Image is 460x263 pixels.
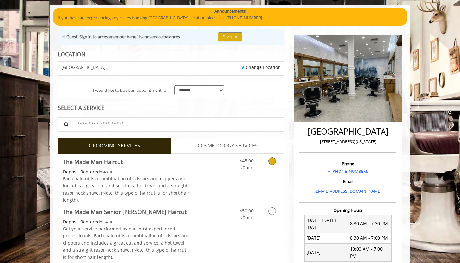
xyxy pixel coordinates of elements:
p: Get your service performed by our most experienced professionals. Each haircut is a combination o... [63,225,190,261]
span: This service needs some Advance to be paid before we block your appointment [63,169,101,175]
td: 8:30 AM - 7:30 PM [348,215,392,233]
b: member benefits [110,34,142,40]
div: $48.00 [63,168,190,175]
button: Sign In [218,32,242,41]
span: 20min [240,215,254,221]
td: [DATE] [DATE] [DATE] [304,215,348,233]
a: [EMAIL_ADDRESS][DOMAIN_NAME] [315,188,381,194]
b: The Made Man Senior [PERSON_NAME] Haircut [63,207,187,216]
a: Change Location [242,64,281,70]
span: This service needs some Advance to be paid before we block your appointment [63,219,101,225]
h3: Phone [301,161,395,166]
a: + [PHONE_NUMBER]. [328,168,368,174]
span: COSMETOLOGY SERVICES [198,142,258,150]
td: [DATE] [304,233,348,243]
p: If you have are experiencing any issues booking [GEOGRAPHIC_DATA] location please call [PHONE_NUM... [58,15,402,21]
span: $45.00 [240,158,254,164]
div: $54.00 [63,218,190,225]
b: LOCATION [58,50,85,58]
span: 20min [240,165,254,171]
div: SELECT A SERVICE [58,105,285,111]
h3: Opening Hours [299,208,396,212]
span: GROOMING SERVICES [89,142,140,150]
span: Each haircut is a combination of scissors and clippers and includes a great cut and service, a ho... [63,176,189,203]
b: Announcements [214,8,246,15]
b: service balances [150,34,180,40]
td: 8:30 AM - 7:00 PM [348,233,392,243]
span: I would like to book an appointment for [93,87,168,94]
td: [DATE] [304,244,348,262]
p: [STREET_ADDRESS][US_STATE] [301,138,395,145]
h2: [GEOGRAPHIC_DATA] [301,127,395,136]
td: 10:00 AM - 7:00 PM [348,244,392,262]
span: [GEOGRAPHIC_DATA] [61,65,106,70]
span: $50.00 [240,208,254,214]
h3: Email [301,179,395,184]
div: Hi Guest! Sign in to access and [61,34,180,40]
button: Service Search [58,117,74,132]
b: The Made Man Haircut [63,157,123,166]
